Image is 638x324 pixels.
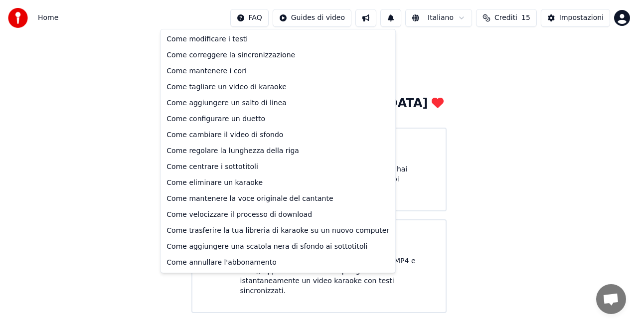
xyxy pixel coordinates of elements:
[162,239,393,255] div: Come aggiungere una scatola nera di sfondo ai sottotitoli
[162,143,393,159] div: Come regolare la lunghezza della riga
[162,95,393,111] div: Come aggiungere un salto di linea
[162,223,393,239] div: Come trasferire la tua libreria di karaoke su un nuovo computer
[162,127,393,143] div: Come cambiare il video di sfondo
[162,79,393,95] div: Come tagliare un video di karaoke
[162,111,393,127] div: Come configurare un duetto
[162,207,393,223] div: Come velocizzare il processo di download
[162,63,393,79] div: Come mantenere i cori
[162,159,393,175] div: Come centrare i sottotitoli
[162,47,393,63] div: Come correggere la sincronizzazione
[162,175,393,191] div: Come eliminare un karaoke
[162,31,393,47] div: Come modificare i testi
[162,255,393,271] div: Come annullare l'abbonamento
[162,191,393,207] div: Come mantenere la voce originale del cantante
